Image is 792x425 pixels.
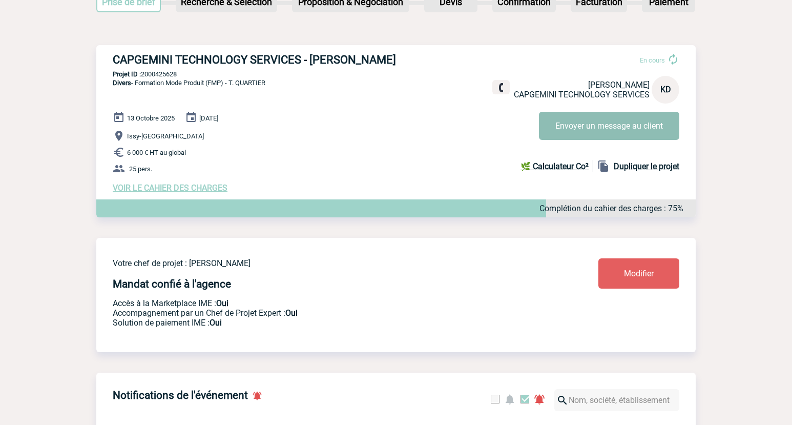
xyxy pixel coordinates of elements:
b: Oui [285,308,298,318]
span: - Formation Mode Produit (FMP) - T. QUARTIER [113,79,265,87]
b: Dupliquer le projet [614,161,679,171]
span: Issy-[GEOGRAPHIC_DATA] [127,132,204,140]
b: Projet ID : [113,70,141,78]
h4: Notifications de l'événement [113,389,248,401]
h4: Mandat confié à l'agence [113,278,231,290]
span: 25 pers. [129,165,152,173]
p: Accès à la Marketplace IME : [113,298,538,308]
p: Prestation payante [113,308,538,318]
a: 🌿 Calculateur Co² [520,160,593,172]
span: CAPGEMINI TECHNOLOGY SERVICES [514,90,650,99]
span: En cours [640,56,665,64]
p: 2000425628 [96,70,696,78]
b: 🌿 Calculateur Co² [520,161,589,171]
p: Votre chef de projet : [PERSON_NAME] [113,258,538,268]
span: KD [660,85,671,94]
a: VOIR LE CAHIER DES CHARGES [113,183,227,193]
img: file_copy-black-24dp.png [597,160,610,172]
button: Envoyer un message au client [539,112,679,140]
span: [DATE] [199,114,218,122]
span: Modifier [624,269,654,278]
span: 13 Octobre 2025 [127,114,175,122]
img: fixe.png [496,83,506,92]
p: Conformité aux process achat client, Prise en charge de la facturation, Mutualisation de plusieur... [113,318,538,328]
span: Divers [113,79,131,87]
b: Oui [210,318,222,328]
span: 6 000 € HT au global [127,149,186,156]
h3: CAPGEMINI TECHNOLOGY SERVICES - [PERSON_NAME] [113,53,420,66]
b: Oui [216,298,228,308]
span: [PERSON_NAME] [588,80,650,90]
